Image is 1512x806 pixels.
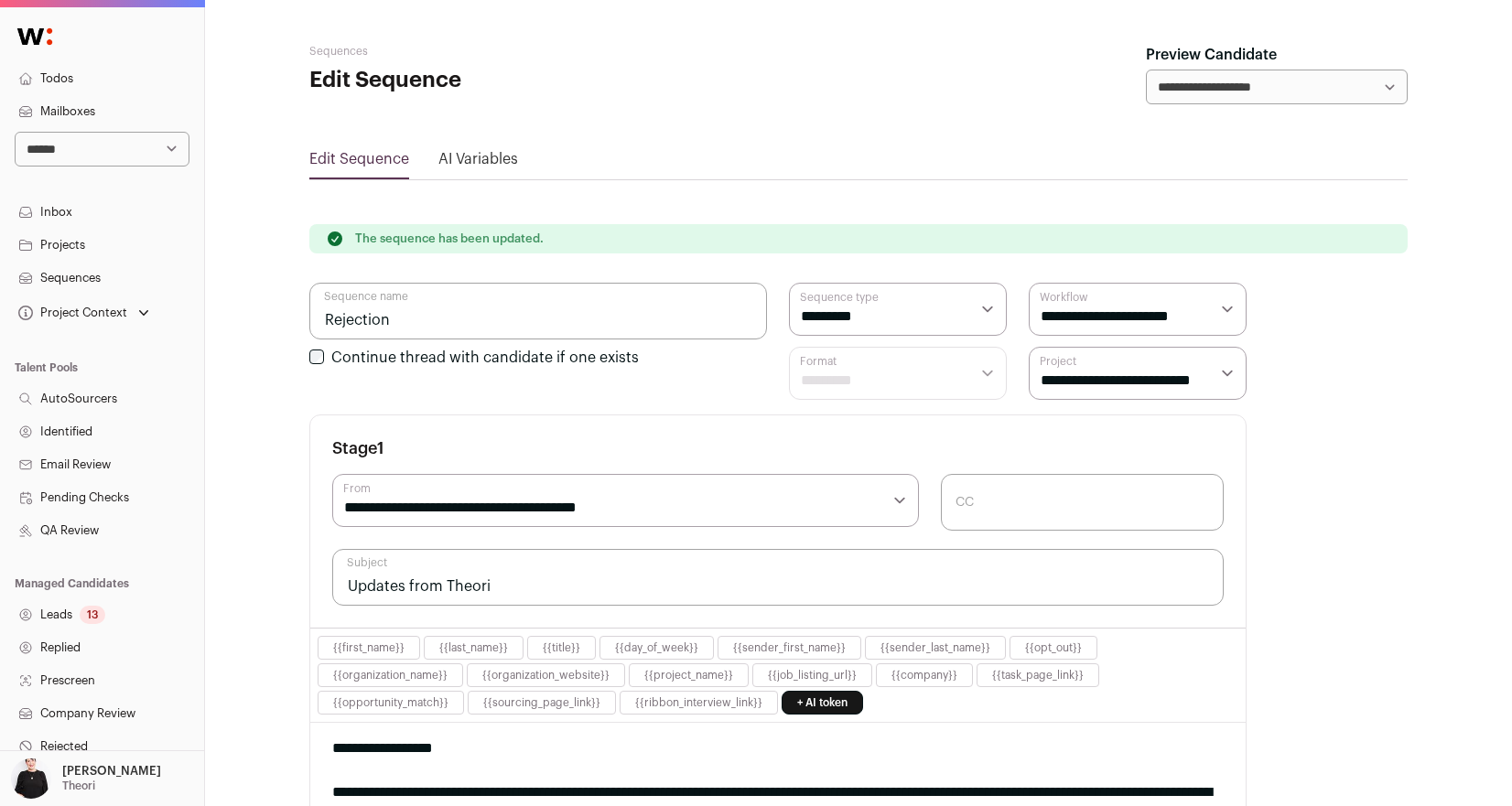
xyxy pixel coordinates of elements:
[333,695,448,710] button: {{opportunity_match}}
[482,668,610,682] button: {{organization_website}}
[635,695,762,710] button: {{ribbon_interview_link}}
[7,18,62,55] img: Wellfound
[62,764,161,779] p: [PERSON_NAME]
[1146,44,1277,66] label: Preview Candidate
[62,779,95,793] p: Theori
[782,691,863,715] a: + AI token
[11,758,51,799] img: 9240684-medium_jpg
[543,640,580,655] button: {{title}}
[891,668,957,682] button: {{company}}
[733,640,846,655] button: {{sender_first_name}}
[333,640,405,655] button: {{first_name}}
[7,758,165,799] button: Open dropdown
[438,152,518,167] a: AI Variables
[331,350,639,365] label: Continue thread with candidate if one exists
[377,440,384,457] span: 1
[439,640,508,655] button: {{last_name}}
[80,606,105,624] div: 13
[309,152,409,167] a: Edit Sequence
[768,668,857,682] button: {{job_listing_url}}
[483,695,600,710] button: {{sourcing_page_link}}
[332,437,384,459] h3: Stage
[309,46,368,57] a: Sequences
[309,66,675,95] h1: Edit Sequence
[1025,640,1082,655] button: {{opt_out}}
[333,668,448,682] button: {{organization_name}}
[644,668,733,682] button: {{project_name}}
[941,474,1224,531] input: CC
[992,668,1084,682] button: {{task_page_link}}
[15,306,127,320] div: Project Context
[615,640,698,655] button: {{day_of_week}}
[355,231,544,246] p: The sequence has been updated.
[15,300,153,326] button: Open dropdown
[332,549,1224,606] input: Subject
[880,640,990,655] button: {{sender_last_name}}
[309,283,767,339] input: Sequence name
